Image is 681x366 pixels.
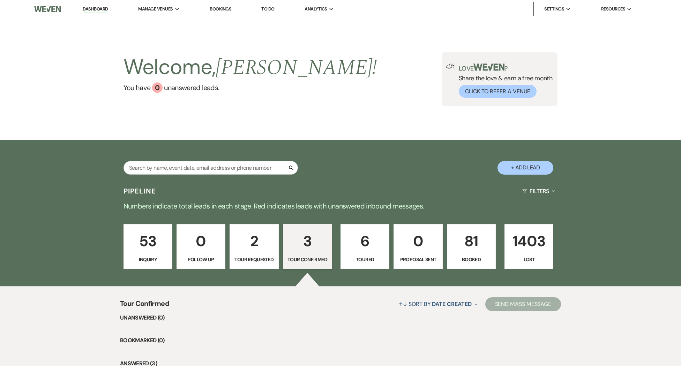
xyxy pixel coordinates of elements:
[398,256,438,263] p: Proposal Sent
[210,6,231,12] a: Bookings
[283,224,332,269] a: 3Tour Confirmed
[451,256,491,263] p: Booked
[120,298,169,313] span: Tour Confirmed
[455,64,554,98] div: Share the love & earn a free month.
[399,300,407,308] span: ↑↓
[230,224,278,269] a: 2Tour Requested
[473,64,504,71] img: weven-logo-green.svg
[120,313,561,322] li: Unanswered (0)
[451,229,491,253] p: 81
[459,64,554,72] p: Love ?
[124,82,377,93] a: You have 0 unanswered leads.
[509,229,549,253] p: 1403
[181,256,221,263] p: Follow Up
[120,336,561,345] li: Bookmarked (0)
[601,6,625,13] span: Resources
[181,229,221,253] p: 0
[152,82,163,93] div: 0
[447,224,496,269] a: 81Booked
[124,161,298,175] input: Search by name, event date, email address or phone number
[345,256,385,263] p: Toured
[485,297,561,311] button: Send Mass Message
[396,295,480,313] button: Sort By Date Created
[83,6,108,13] a: Dashboard
[497,161,553,175] button: + Add Lead
[234,229,274,253] p: 2
[287,229,327,253] p: 3
[509,256,549,263] p: Lost
[234,256,274,263] p: Tour Requested
[305,6,327,13] span: Analytics
[261,6,274,12] a: To Do
[394,224,442,269] a: 0Proposal Sent
[177,224,225,269] a: 0Follow Up
[340,224,389,269] a: 6Toured
[128,256,168,263] p: Inquiry
[89,200,592,212] p: Numbers indicate total leads in each stage. Red indicates leads with unanswered inbound messages.
[398,229,438,253] p: 0
[124,186,156,196] h3: Pipeline
[459,85,537,98] button: Click to Refer a Venue
[138,6,173,13] span: Manage Venues
[128,229,168,253] p: 53
[544,6,564,13] span: Settings
[124,52,377,82] h2: Welcome,
[287,256,327,263] p: Tour Confirmed
[34,2,61,16] img: Weven Logo
[446,64,455,69] img: loud-speaker-illustration.svg
[124,224,172,269] a: 53Inquiry
[519,182,557,200] button: Filters
[504,224,553,269] a: 1403Lost
[216,52,377,84] span: [PERSON_NAME] !
[432,300,471,308] span: Date Created
[345,229,385,253] p: 6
